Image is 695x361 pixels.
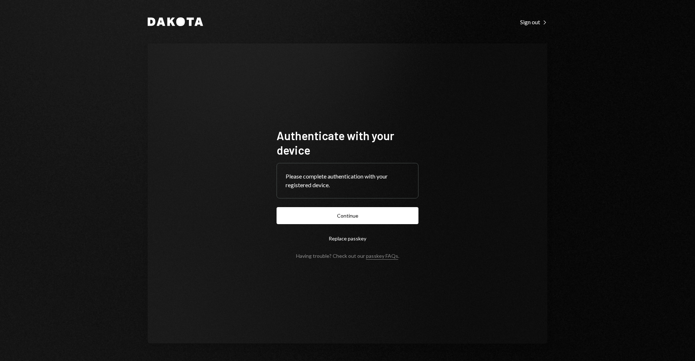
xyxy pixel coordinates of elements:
button: Continue [277,207,418,224]
div: Having trouble? Check out our . [296,253,399,259]
button: Replace passkey [277,230,418,247]
a: passkey FAQs [366,253,398,260]
a: Sign out [520,18,547,26]
h1: Authenticate with your device [277,128,418,157]
div: Please complete authentication with your registered device. [286,172,409,189]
